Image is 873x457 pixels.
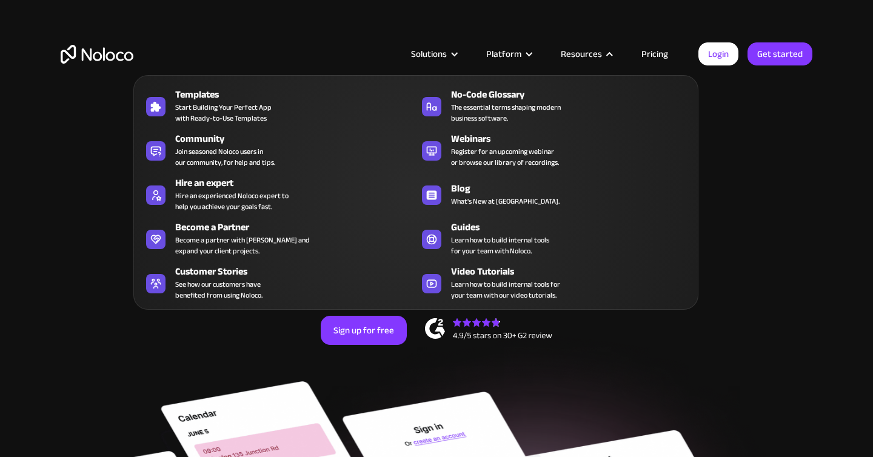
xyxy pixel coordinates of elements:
[451,279,560,301] span: Learn how to build internal tools for your team with our video tutorials.
[175,176,421,190] div: Hire an expert
[471,46,546,62] div: Platform
[140,85,416,126] a: TemplatesStart Building Your Perfect Appwith Ready-to-Use Templates
[175,279,263,301] span: See how our customers have benefited from using Noloco.
[416,173,692,215] a: BlogWhat's New at [GEOGRAPHIC_DATA].
[321,316,407,345] a: Sign up for free
[61,45,133,64] a: home
[175,220,421,235] div: Become a Partner
[175,102,272,124] span: Start Building Your Perfect App with Ready-to-Use Templates
[451,220,697,235] div: Guides
[486,46,521,62] div: Platform
[396,46,471,62] div: Solutions
[451,196,560,207] span: What's New at [GEOGRAPHIC_DATA].
[451,132,697,146] div: Webinars
[416,218,692,259] a: GuidesLearn how to build internal toolsfor your team with Noloco.
[175,87,421,102] div: Templates
[416,262,692,303] a: Video TutorialsLearn how to build internal tools foryour team with our video tutorials.
[698,42,738,65] a: Login
[546,46,626,62] div: Resources
[561,46,602,62] div: Resources
[175,132,421,146] div: Community
[61,125,812,222] h2: Business Apps for Teams
[451,181,697,196] div: Blog
[626,46,683,62] a: Pricing
[175,235,310,256] div: Become a partner with [PERSON_NAME] and expand your client projects.
[416,129,692,170] a: WebinarsRegister for an upcoming webinaror browse our library of recordings.
[451,235,549,256] span: Learn how to build internal tools for your team with Noloco.
[140,129,416,170] a: CommunityJoin seasoned Noloco users inour community, for help and tips.
[175,190,289,212] div: Hire an experienced Noloco expert to help you achieve your goals fast.
[451,87,697,102] div: No-Code Glossary
[748,42,812,65] a: Get started
[451,102,561,124] span: The essential terms shaping modern business software.
[133,58,698,310] nav: Resources
[175,146,275,168] span: Join seasoned Noloco users in our community, for help and tips.
[140,218,416,259] a: Become a PartnerBecome a partner with [PERSON_NAME] andexpand your client projects.
[451,146,559,168] span: Register for an upcoming webinar or browse our library of recordings.
[451,264,697,279] div: Video Tutorials
[175,264,421,279] div: Customer Stories
[140,262,416,303] a: Customer StoriesSee how our customers havebenefited from using Noloco.
[140,173,416,215] a: Hire an expertHire an experienced Noloco expert tohelp you achieve your goals fast.
[416,85,692,126] a: No-Code GlossaryThe essential terms shaping modernbusiness software.
[411,46,447,62] div: Solutions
